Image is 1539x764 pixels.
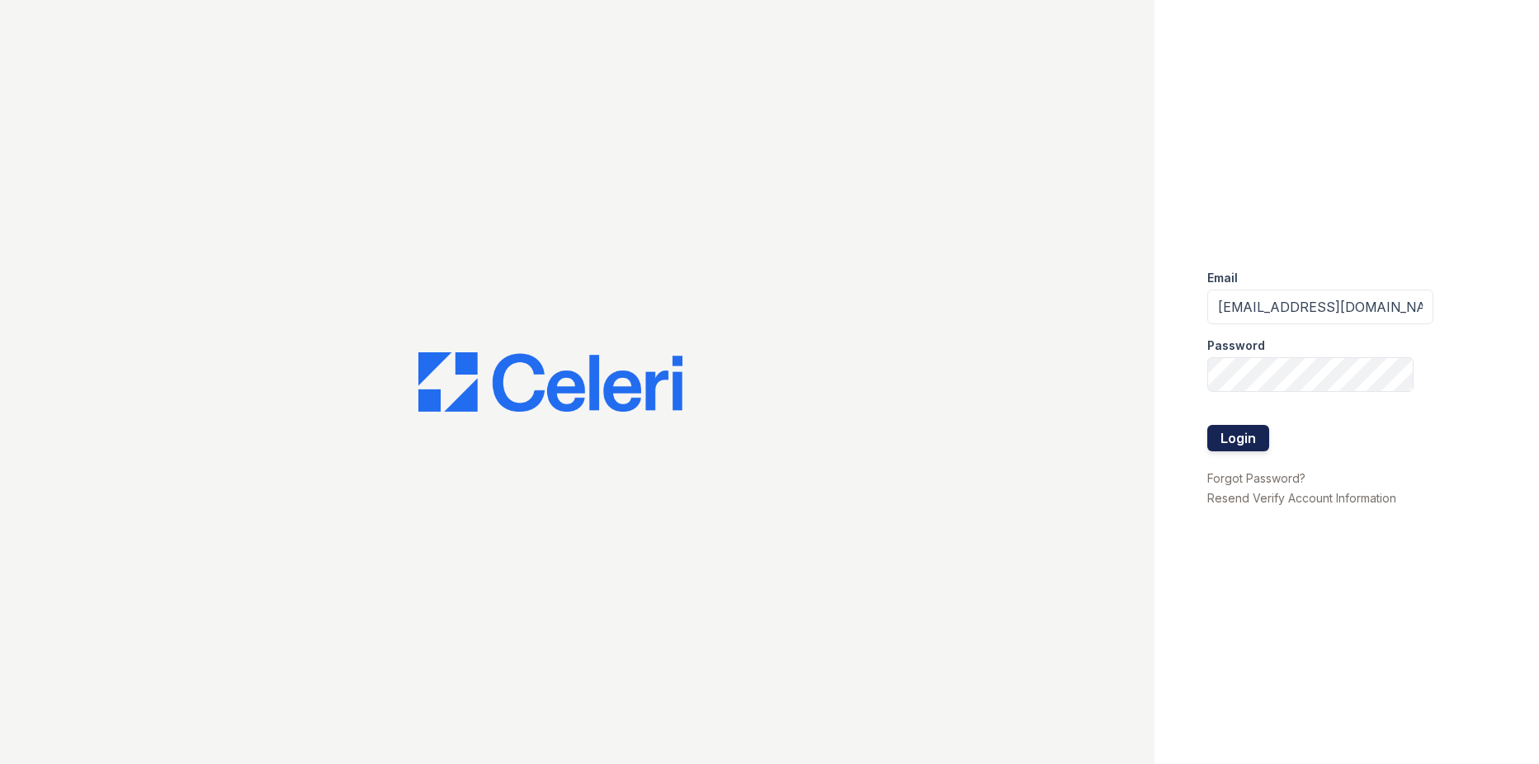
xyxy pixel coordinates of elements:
[418,352,682,412] img: CE_Logo_Blue-a8612792a0a2168367f1c8372b55b34899dd931a85d93a1a3d3e32e68fde9ad4.png
[1207,471,1305,485] a: Forgot Password?
[1207,337,1265,354] label: Password
[1207,270,1238,286] label: Email
[1207,491,1396,505] a: Resend Verify Account Information
[1207,425,1269,451] button: Login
